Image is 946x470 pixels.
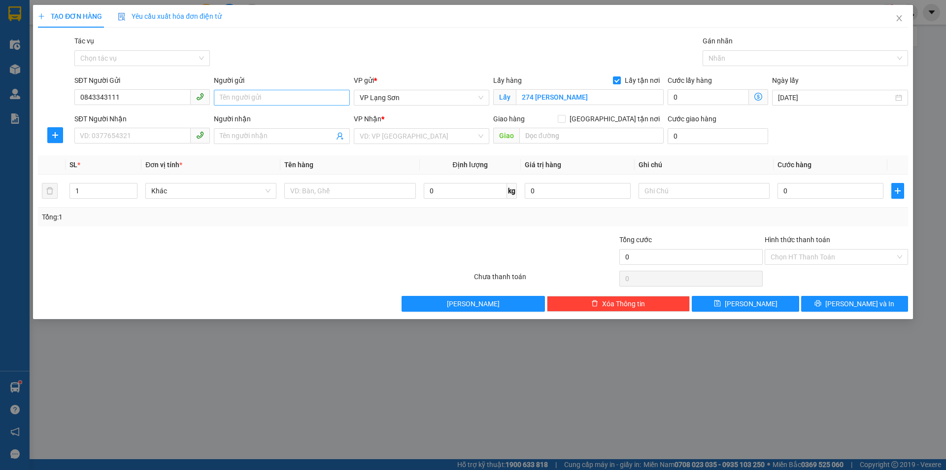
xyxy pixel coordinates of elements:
span: Xóa Thông tin [602,298,645,309]
div: VP gửi [354,75,489,86]
label: Tác vụ [74,37,94,45]
th: Ghi chú [635,155,774,175]
input: Ngày lấy [778,92,893,103]
span: plus [48,131,63,139]
span: TẠO ĐƠN HÀNG [38,12,102,20]
div: Người nhận [214,113,349,124]
span: Lấy tận nơi [621,75,664,86]
img: icon [118,13,126,21]
span: VP Nhận [354,115,381,123]
button: save[PERSON_NAME] [692,296,799,312]
span: close [895,14,903,22]
span: user-add [336,132,344,140]
button: printer[PERSON_NAME] và In [801,296,908,312]
span: [PERSON_NAME] [725,298,777,309]
label: Hình thức thanh toán [765,236,830,244]
button: Close [885,5,913,33]
span: Tổng cước [619,236,652,244]
button: plus [891,183,904,199]
span: kg [507,183,517,199]
span: phone [196,93,204,101]
input: Lấy tận nơi [516,89,664,105]
span: VP Lạng Sơn [360,90,483,105]
span: delete [591,300,598,308]
label: Ngày lấy [772,76,799,84]
span: save [714,300,721,308]
input: Cước giao hàng [668,128,768,144]
label: Cước lấy hàng [668,76,712,84]
button: delete [42,183,58,199]
span: Lấy hàng [493,76,522,84]
span: Lấy [493,89,516,105]
span: plus [38,13,45,20]
span: Giao [493,128,519,144]
span: Định lượng [453,161,488,169]
input: 0 [525,183,631,199]
div: Chưa thanh toán [473,271,618,289]
span: Tên hàng [284,161,313,169]
span: [PERSON_NAME] [447,298,500,309]
div: Tổng: 1 [42,212,365,222]
input: Cước lấy hàng [668,89,749,105]
span: plus [892,187,904,195]
label: Gán nhãn [703,37,733,45]
input: Ghi Chú [639,183,770,199]
button: deleteXóa Thông tin [547,296,690,312]
button: plus [47,127,63,143]
input: Dọc đường [519,128,664,144]
div: SĐT Người Nhận [74,113,210,124]
div: SĐT Người Gửi [74,75,210,86]
span: Cước hàng [777,161,811,169]
span: Yêu cầu xuất hóa đơn điện tử [118,12,222,20]
span: [GEOGRAPHIC_DATA] tận nơi [566,113,664,124]
div: Người gửi [214,75,349,86]
span: [PERSON_NAME] và In [825,298,894,309]
button: [PERSON_NAME] [402,296,545,312]
span: Giao hàng [493,115,525,123]
span: SL [69,161,77,169]
span: phone [196,131,204,139]
span: Giá trị hàng [525,161,561,169]
span: dollar-circle [754,93,762,101]
label: Cước giao hàng [668,115,716,123]
span: Đơn vị tính [145,161,182,169]
span: Khác [151,183,270,198]
span: printer [814,300,821,308]
input: VD: Bàn, Ghế [284,183,415,199]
